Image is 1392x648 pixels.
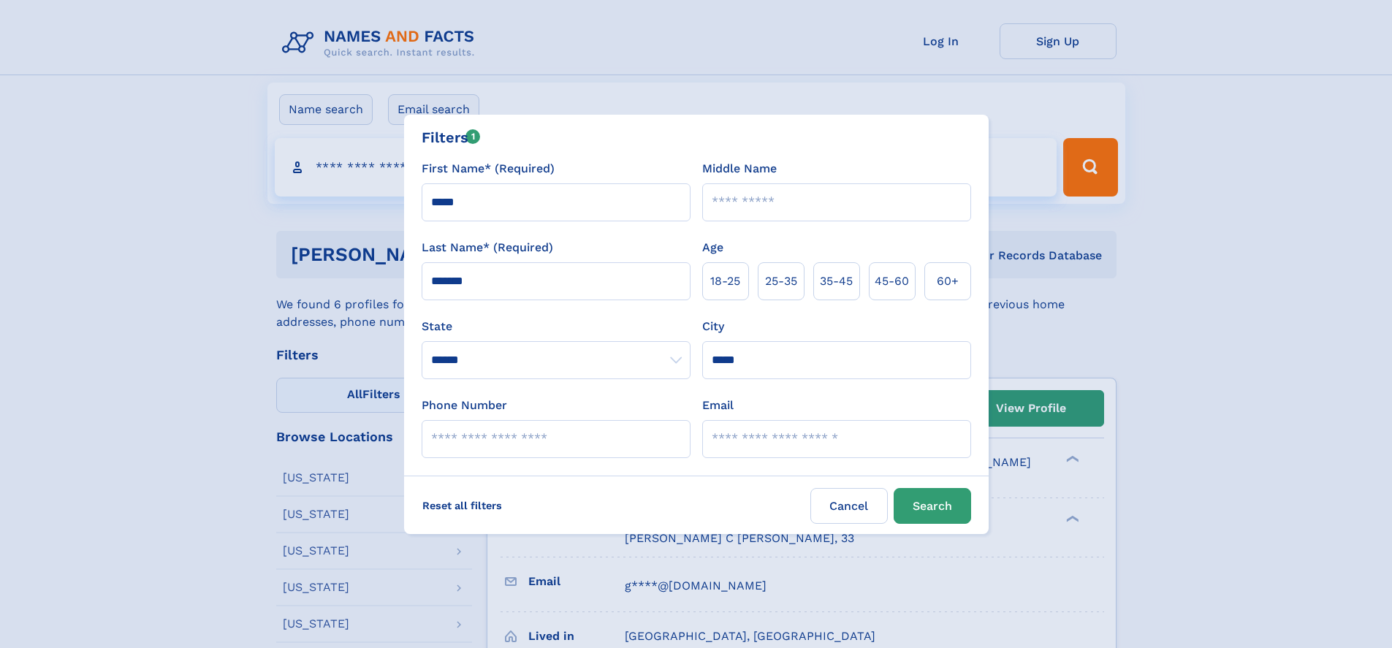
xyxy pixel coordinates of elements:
label: Email [702,397,734,414]
label: Cancel [810,488,888,524]
div: Filters [422,126,481,148]
label: First Name* (Required) [422,160,555,178]
label: Reset all filters [413,488,511,523]
span: 60+ [937,272,959,290]
label: City [702,318,724,335]
label: State [422,318,691,335]
label: Phone Number [422,397,507,414]
label: Middle Name [702,160,777,178]
span: 35‑45 [820,272,853,290]
button: Search [894,488,971,524]
span: 25‑35 [765,272,797,290]
label: Age [702,239,723,256]
span: 45‑60 [875,272,909,290]
span: 18‑25 [710,272,740,290]
label: Last Name* (Required) [422,239,553,256]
